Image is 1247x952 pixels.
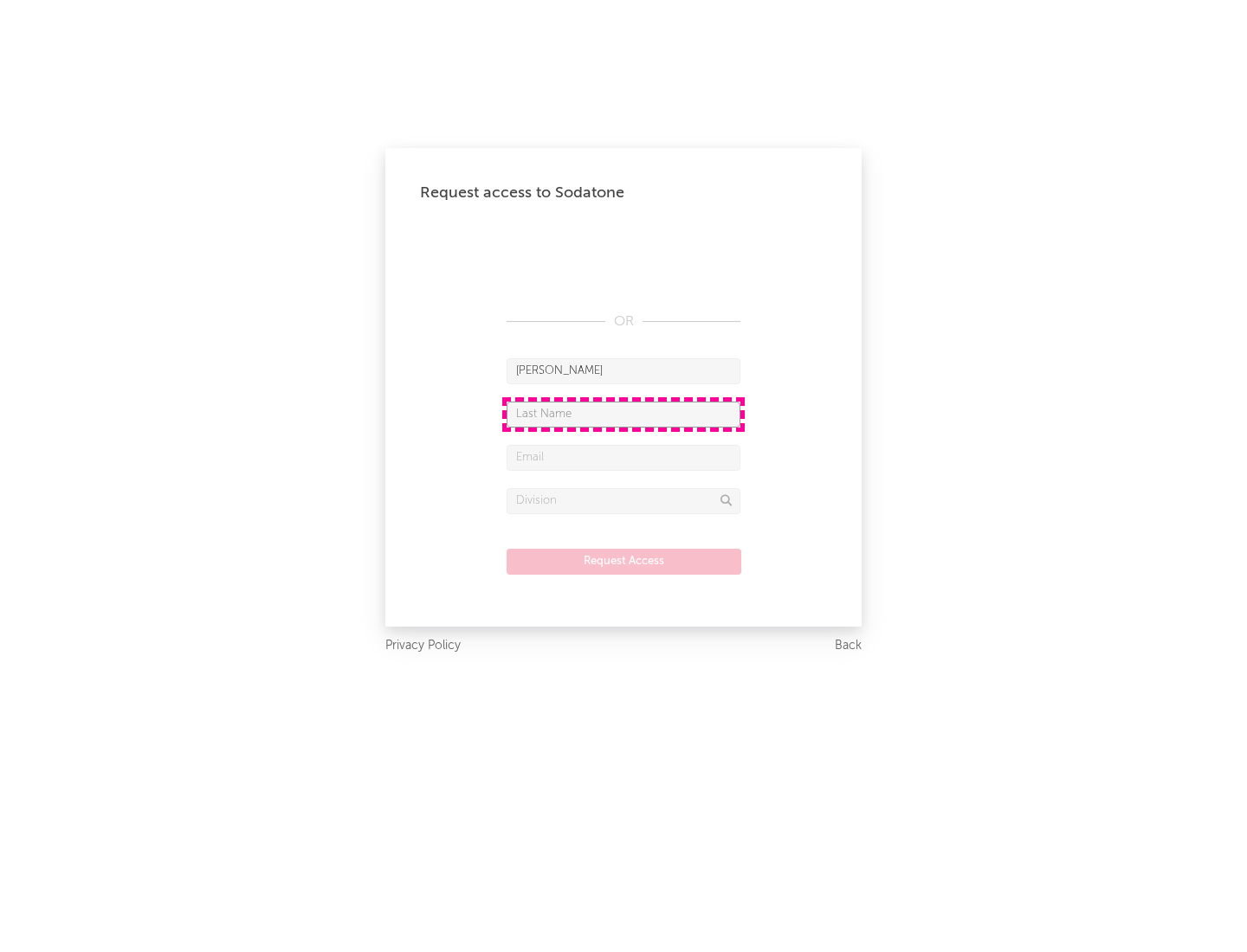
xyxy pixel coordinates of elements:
input: Last Name [507,402,740,428]
a: Back [835,635,862,657]
input: Email [507,445,740,471]
input: First Name [507,358,740,384]
div: Request access to Sodatone [420,183,827,203]
button: Request Access [507,549,741,575]
div: OR [507,312,740,332]
a: Privacy Policy [385,635,461,657]
input: Division [507,488,740,514]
